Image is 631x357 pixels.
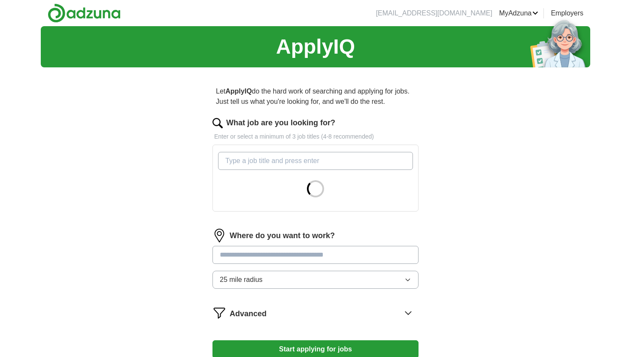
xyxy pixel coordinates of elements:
a: MyAdzuna [499,8,539,18]
li: [EMAIL_ADDRESS][DOMAIN_NAME] [376,8,492,18]
label: Where do you want to work? [230,230,335,242]
p: Enter or select a minimum of 3 job titles (4-8 recommended) [212,132,419,141]
img: filter [212,306,226,320]
a: Employers [551,8,583,18]
span: 25 mile radius [220,275,263,285]
img: search.png [212,118,223,128]
img: Adzuna logo [48,3,121,23]
input: Type a job title and press enter [218,152,413,170]
label: What job are you looking for? [226,117,335,129]
img: location.png [212,229,226,242]
span: Advanced [230,308,267,320]
button: 25 mile radius [212,271,419,289]
h1: ApplyIQ [276,31,355,62]
p: Let do the hard work of searching and applying for jobs. Just tell us what you're looking for, an... [212,83,419,110]
strong: ApplyIQ [225,88,252,95]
